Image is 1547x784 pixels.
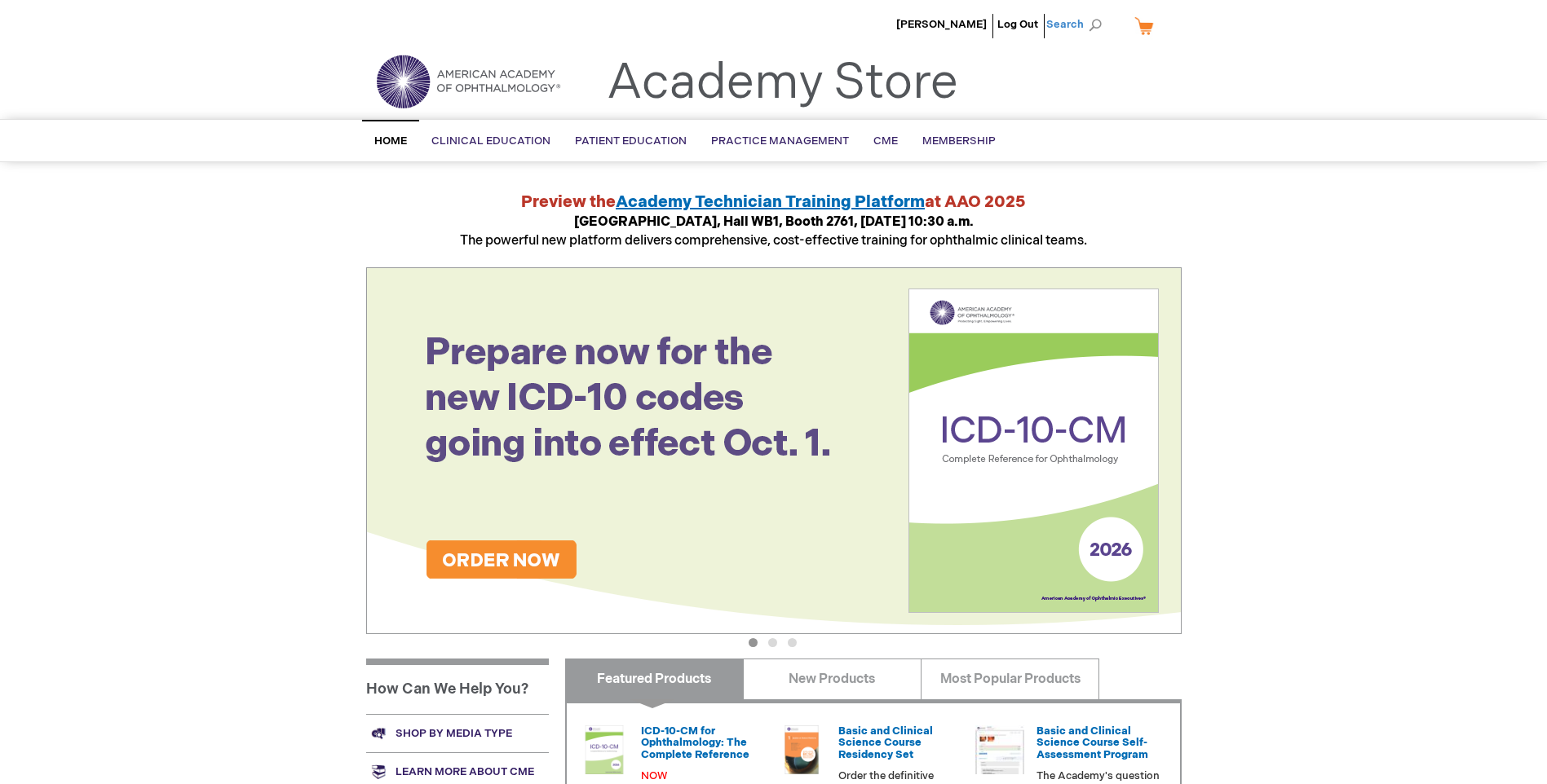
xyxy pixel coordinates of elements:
[768,638,777,647] button: 2 of 3
[641,725,749,761] a: ICD-10-CM for Ophthalmology: The Complete Reference
[521,192,1026,212] strong: Preview the at AAO 2025
[921,658,1099,699] a: Most Popular Products
[711,134,849,148] span: Practice Management
[873,134,898,148] span: CME
[607,54,958,112] a: Academy Store
[580,725,629,774] img: 0120008u_42.png
[366,658,549,714] h1: How Can We Help You?
[575,134,687,148] span: Patient Education
[997,18,1038,31] a: Log Out
[1036,725,1148,761] a: Basic and Clinical Science Course Self-Assessment Program
[460,214,1087,249] span: The powerful new platform delivers comprehensive, cost-effective training for ophthalmic clinical...
[574,214,974,230] strong: [GEOGRAPHIC_DATA], Hall WB1, Booth 2761, [DATE] 10:30 a.m.
[838,725,933,761] a: Basic and Clinical Science Course Residency Set
[565,658,744,699] a: Featured Products
[749,638,758,647] button: 1 of 3
[1046,8,1108,41] span: Search
[366,714,549,752] a: Shop by media type
[374,134,407,148] span: Home
[975,725,1024,774] img: bcscself_20.jpg
[431,134,550,148] span: Clinical Education
[788,638,797,647] button: 3 of 3
[616,192,925,212] a: Academy Technician Training Platform
[896,18,987,31] a: [PERSON_NAME]
[777,725,826,774] img: 02850963u_47.png
[743,658,922,699] a: New Products
[922,134,996,148] span: Membership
